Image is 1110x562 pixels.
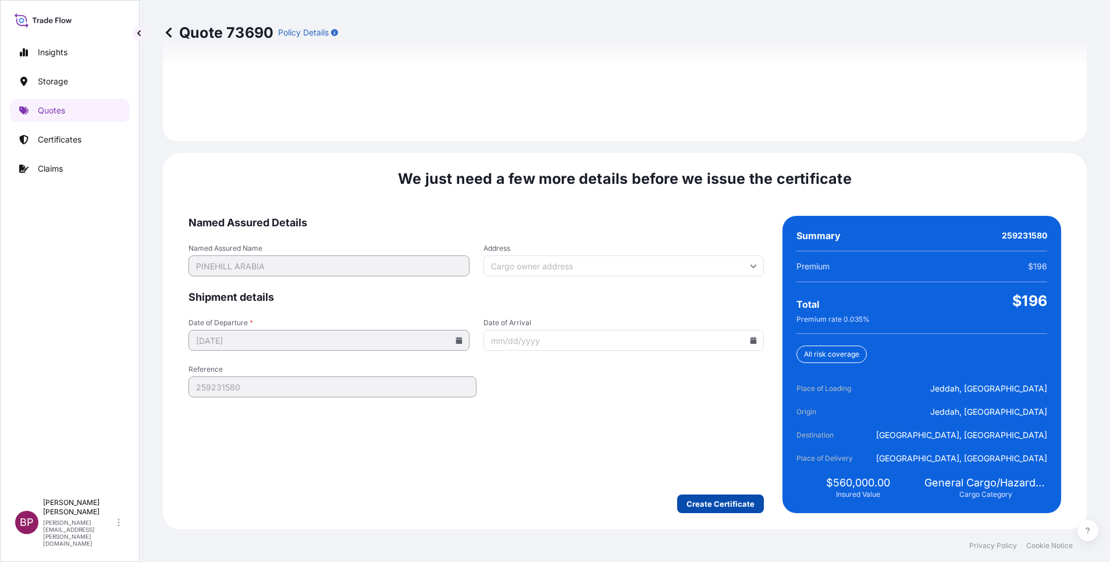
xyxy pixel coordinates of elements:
span: Jeddah, [GEOGRAPHIC_DATA] [930,383,1047,394]
p: Policy Details [278,27,329,38]
a: Certificates [10,128,130,151]
span: Place of Delivery [796,453,862,464]
input: mm/dd/yyyy [188,330,469,351]
span: Address [483,244,764,253]
span: Premium rate 0.035 % [796,315,870,324]
p: Quotes [38,105,65,116]
span: Shipment details [188,290,764,304]
span: Named Assured Name [188,244,469,253]
span: Origin [796,406,862,418]
input: Cargo owner address [483,255,764,276]
span: Premium [796,261,830,272]
a: Cookie Notice [1026,541,1073,550]
p: Create Certificate [686,498,755,510]
input: mm/dd/yyyy [483,330,764,351]
p: Quote 73690 [163,23,273,42]
p: [PERSON_NAME] [PERSON_NAME] [43,498,115,517]
span: General Cargo/Hazardous Material [924,476,1047,490]
a: Insights [10,41,130,64]
span: $560,000.00 [826,476,890,490]
span: Destination [796,429,862,441]
span: Named Assured Details [188,216,764,230]
span: [GEOGRAPHIC_DATA], [GEOGRAPHIC_DATA] [876,453,1047,464]
span: We just need a few more details before we issue the certificate [398,169,852,188]
p: Storage [38,76,68,87]
span: Summary [796,230,841,241]
span: $196 [1012,291,1047,310]
span: $196 [1028,261,1047,272]
a: Privacy Policy [969,541,1017,550]
a: Quotes [10,99,130,122]
p: Insights [38,47,67,58]
span: Date of Arrival [483,318,764,328]
span: Date of Departure [188,318,469,328]
p: Claims [38,163,63,175]
a: Claims [10,157,130,180]
span: BP [20,517,34,528]
span: [GEOGRAPHIC_DATA], [GEOGRAPHIC_DATA] [876,429,1047,441]
span: Total [796,298,819,310]
input: Your internal reference [188,376,476,397]
button: Create Certificate [677,495,764,513]
a: Storage [10,70,130,93]
span: Place of Loading [796,383,862,394]
span: 259231580 [1002,230,1047,241]
span: Insured Value [836,490,880,499]
div: All risk coverage [796,346,867,363]
p: Certificates [38,134,81,145]
span: Cargo Category [959,490,1012,499]
span: Reference [188,365,476,374]
p: [PERSON_NAME][EMAIL_ADDRESS][PERSON_NAME][DOMAIN_NAME] [43,519,115,547]
span: Jeddah, [GEOGRAPHIC_DATA] [930,406,1047,418]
